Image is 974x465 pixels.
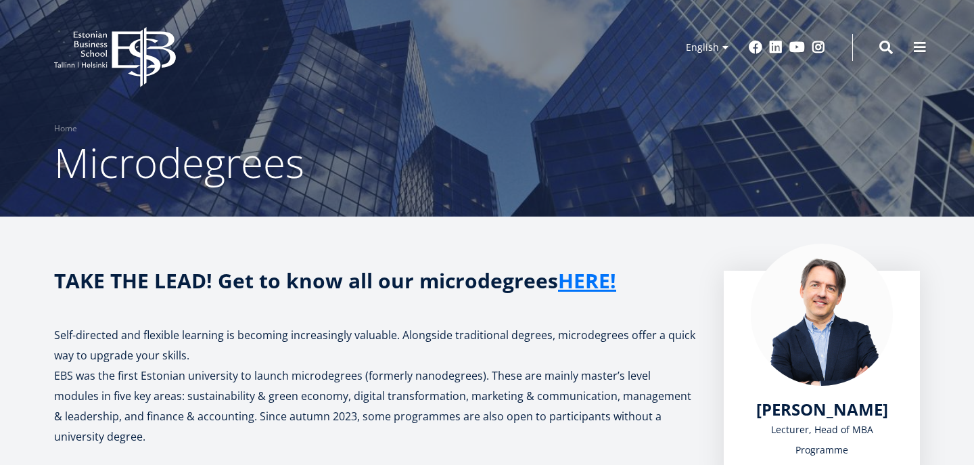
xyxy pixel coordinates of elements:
a: Facebook [749,41,762,54]
p: EBS was the first Estonian university to launch microdegrees (formerly nanodegrees). These are ma... [54,366,697,447]
a: Home [54,122,77,135]
a: Youtube [789,41,805,54]
div: Lecturer, Head of MBA Programme [751,420,893,460]
p: Self-directed and flexible learning is becoming increasingly valuable. Alongside traditional degr... [54,325,697,366]
a: HERE! [558,271,616,291]
a: Linkedin [769,41,783,54]
span: Microdegrees [54,135,304,190]
a: Instagram [812,41,825,54]
strong: TAKE THE LEAD! Get to know all our microdegrees [54,267,616,294]
span: [PERSON_NAME] [756,398,888,420]
img: Marko Rillo [751,244,893,386]
a: [PERSON_NAME] [756,399,888,420]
